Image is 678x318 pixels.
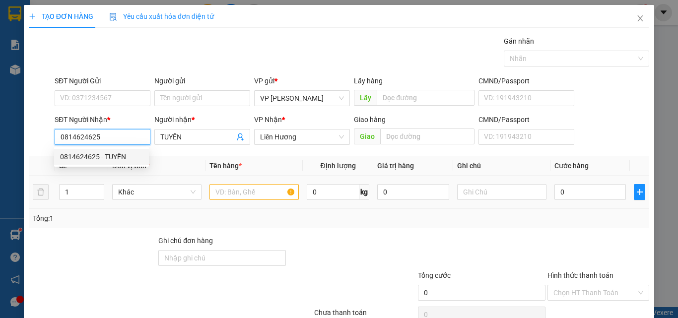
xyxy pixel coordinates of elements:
input: VD: Bàn, Ghế [209,184,299,200]
span: Cước hàng [554,162,589,170]
div: SĐT Người Gửi [55,75,150,86]
div: CMND/Passport [478,75,574,86]
span: kg [359,184,369,200]
span: plus [634,188,645,196]
div: 0814624625 - TUYÊN [54,149,149,165]
div: SĐT Người Nhận [55,114,150,125]
input: Dọc đường [377,90,475,106]
div: Người nhận [154,114,250,125]
button: Close [626,5,654,33]
label: Ghi chú đơn hàng [158,237,213,245]
div: Tổng: 1 [33,213,263,224]
input: Dọc đường [380,128,475,144]
span: VP Phan Rí [260,91,344,106]
img: icon [109,13,117,21]
input: Ghi chú đơn hàng [158,250,286,266]
span: Định lượng [320,162,355,170]
span: Giá trị hàng [377,162,414,170]
span: user-add [236,133,244,141]
th: Ghi chú [453,156,550,176]
span: Khác [118,185,196,199]
label: Hình thức thanh toán [547,271,613,279]
span: Tổng cước [418,271,451,279]
span: Giao hàng [354,116,386,124]
div: 0814624625 - TUYÊN [60,151,143,162]
span: Giao [354,128,380,144]
div: Người gửi [154,75,250,86]
span: Lấy [354,90,377,106]
span: Liên Hương [260,129,344,144]
input: Ghi Chú [457,184,546,200]
span: Yêu cầu xuất hóa đơn điện tử [109,12,214,20]
span: VP Nhận [254,116,282,124]
span: close [636,14,644,22]
span: Tên hàng [209,162,242,170]
input: 0 [377,184,449,200]
span: Lấy hàng [354,77,383,85]
button: plus [634,184,645,200]
span: TẠO ĐƠN HÀNG [29,12,93,20]
label: Gán nhãn [504,37,534,45]
span: plus [29,13,36,20]
div: VP gửi [254,75,350,86]
button: delete [33,184,49,200]
div: CMND/Passport [478,114,574,125]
